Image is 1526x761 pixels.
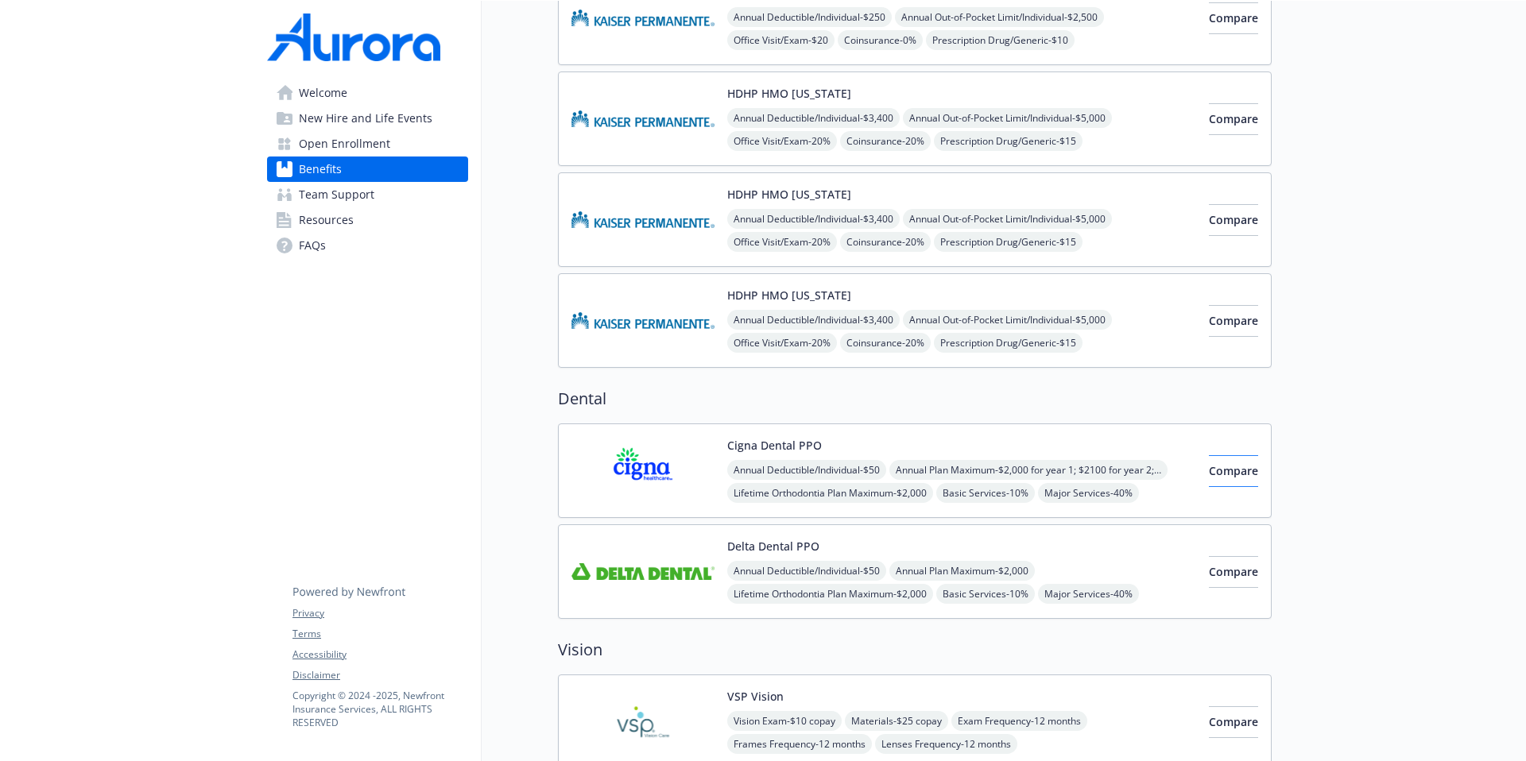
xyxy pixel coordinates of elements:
[292,668,467,682] a: Disclaimer
[1209,2,1258,34] button: Compare
[936,584,1035,604] span: Basic Services - 10%
[558,387,1272,411] h2: Dental
[571,85,715,153] img: Kaiser Permanente Insurance Company carrier logo
[727,584,933,604] span: Lifetime Orthodontia Plan Maximum - $2,000
[727,232,837,252] span: Office Visit/Exam - 20%
[571,538,715,605] img: Delta Dental Insurance Company carrier logo
[267,156,468,182] a: Benefits
[727,310,900,330] span: Annual Deductible/Individual - $3,400
[934,333,1083,353] span: Prescription Drug/Generic - $15
[1209,313,1258,328] span: Compare
[727,333,837,353] span: Office Visit/Exam - 20%
[1038,584,1139,604] span: Major Services - 40%
[727,131,837,151] span: Office Visit/Exam - 20%
[934,232,1083,252] span: Prescription Drug/Generic - $15
[845,711,948,731] span: Materials - $25 copay
[727,85,851,102] button: HDHP HMO [US_STATE]
[903,310,1112,330] span: Annual Out-of-Pocket Limit/Individual - $5,000
[267,106,468,131] a: New Hire and Life Events
[727,561,886,581] span: Annual Deductible/Individual - $50
[727,688,784,705] button: VSP Vision
[727,483,933,503] span: Lifetime Orthodontia Plan Maximum - $2,000
[292,689,467,729] p: Copyright © 2024 - 2025 , Newfront Insurance Services, ALL RIGHTS RESERVED
[267,80,468,106] a: Welcome
[1209,204,1258,236] button: Compare
[292,606,467,620] a: Privacy
[838,30,923,50] span: Coinsurance - 0%
[292,627,467,641] a: Terms
[934,131,1083,151] span: Prescription Drug/Generic - $15
[889,561,1035,581] span: Annual Plan Maximum - $2,000
[840,232,931,252] span: Coinsurance - 20%
[727,711,842,731] span: Vision Exam - $10 copay
[727,108,900,128] span: Annual Deductible/Individual - $3,400
[299,182,374,207] span: Team Support
[903,108,1112,128] span: Annual Out-of-Pocket Limit/Individual - $5,000
[299,131,390,156] span: Open Enrollment
[571,688,715,755] img: Vision Service Plan carrier logo
[895,7,1104,27] span: Annual Out-of-Pocket Limit/Individual - $2,500
[840,333,931,353] span: Coinsurance - 20%
[299,233,326,258] span: FAQs
[875,734,1017,754] span: Lenses Frequency - 12 months
[727,30,835,50] span: Office Visit/Exam - $20
[571,287,715,354] img: Kaiser Permanente of Washington carrier logo
[571,186,715,253] img: Kaiser Permanente of Colorado carrier logo
[267,182,468,207] a: Team Support
[1209,564,1258,579] span: Compare
[727,7,892,27] span: Annual Deductible/Individual - $250
[1209,305,1258,337] button: Compare
[299,207,354,233] span: Resources
[299,106,432,131] span: New Hire and Life Events
[558,638,1272,662] h2: Vision
[267,131,468,156] a: Open Enrollment
[292,647,467,662] a: Accessibility
[903,209,1112,229] span: Annual Out-of-Pocket Limit/Individual - $5,000
[727,538,819,554] button: Delta Dental PPO
[1209,111,1258,126] span: Compare
[727,437,822,454] button: Cigna Dental PPO
[267,233,468,258] a: FAQs
[267,207,468,233] a: Resources
[727,460,886,480] span: Annual Deductible/Individual - $50
[889,460,1168,480] span: Annual Plan Maximum - $2,000 for year 1; $2100 for year 2; $2200 for year 3; $2300 for year 4 & b...
[1038,483,1139,503] span: Major Services - 40%
[571,437,715,504] img: CIGNA carrier logo
[1209,103,1258,135] button: Compare
[1209,212,1258,227] span: Compare
[936,483,1035,503] span: Basic Services - 10%
[1209,463,1258,478] span: Compare
[1209,455,1258,487] button: Compare
[1209,706,1258,738] button: Compare
[727,209,900,229] span: Annual Deductible/Individual - $3,400
[840,131,931,151] span: Coinsurance - 20%
[727,186,851,203] button: HDHP HMO [US_STATE]
[727,287,851,303] button: HDHP HMO [US_STATE]
[727,734,872,754] span: Frames Frequency - 12 months
[1209,556,1258,588] button: Compare
[1209,10,1258,25] span: Compare
[951,711,1087,731] span: Exam Frequency - 12 months
[299,156,342,182] span: Benefits
[299,80,347,106] span: Welcome
[926,30,1075,50] span: Prescription Drug/Generic - $10
[1209,714,1258,729] span: Compare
